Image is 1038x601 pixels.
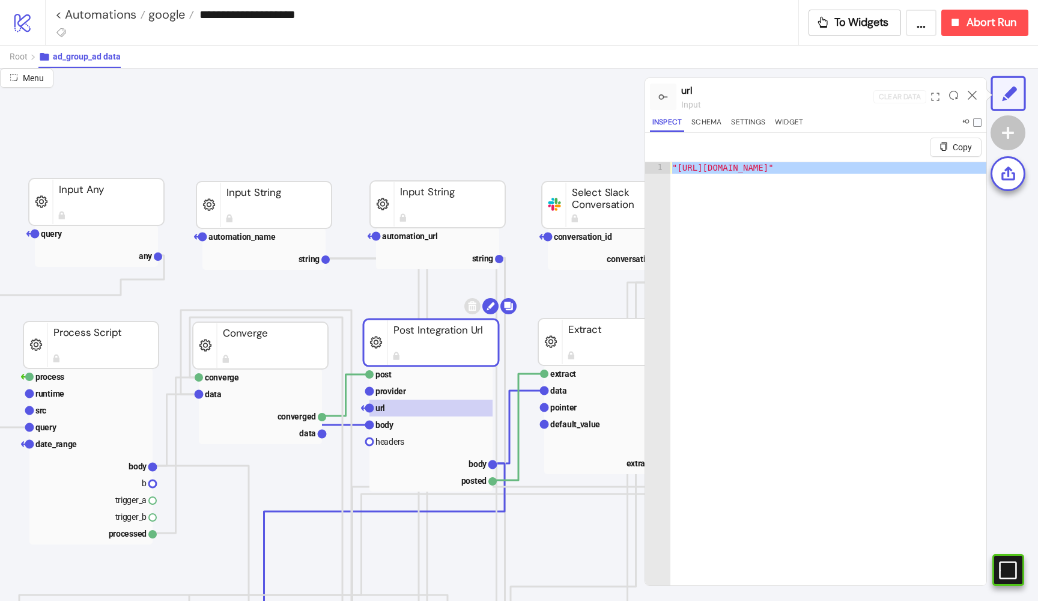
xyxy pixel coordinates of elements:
[772,116,806,132] button: Widget
[10,46,38,68] button: Root
[299,254,320,264] text: string
[681,83,873,98] div: url
[139,251,153,261] text: any
[939,142,948,151] span: copy
[142,478,147,488] text: b
[35,406,46,415] text: src
[35,439,77,449] text: date_range
[550,419,600,429] text: default_value
[208,232,276,242] text: automation_name
[382,231,438,241] text: automation_url
[23,73,44,83] span: Menu
[205,389,222,399] text: data
[35,372,64,382] text: process
[10,73,18,82] span: radius-bottomright
[375,403,385,413] text: url
[35,423,57,432] text: query
[967,16,1016,29] span: Abort Run
[930,138,982,157] button: Copy
[299,429,316,438] text: data
[689,116,724,132] button: Schema
[129,462,147,471] text: body
[53,52,121,61] span: ad_group_ad data
[607,254,665,264] text: conversation_id
[472,254,494,263] text: string
[375,437,404,447] text: headers
[550,369,576,379] text: extract
[906,10,936,36] button: ...
[681,98,873,111] div: input
[550,386,567,395] text: data
[953,142,972,152] span: Copy
[645,162,670,174] div: 1
[10,52,28,61] span: Root
[35,389,64,398] text: runtime
[205,373,239,382] text: converge
[809,10,902,36] button: To Widgets
[38,46,121,68] button: ad_group_ad data
[145,7,185,22] span: google
[41,229,62,239] text: query
[729,116,768,132] button: Settings
[375,370,392,379] text: post
[834,16,889,29] span: To Widgets
[550,403,577,412] text: pointer
[469,459,487,469] text: body
[554,232,612,242] text: conversation_id
[650,116,684,132] button: Inspect
[931,93,939,101] span: expand
[55,8,145,20] a: < Automations
[941,10,1028,36] button: Abort Run
[375,420,394,430] text: body
[375,386,406,396] text: provider
[145,8,194,20] a: google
